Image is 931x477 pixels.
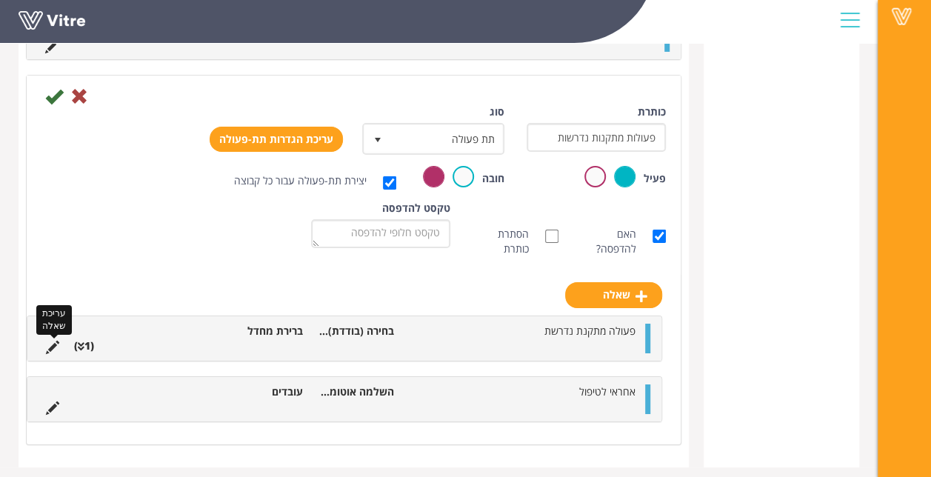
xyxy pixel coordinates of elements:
[482,171,504,186] label: חובה
[364,125,391,152] span: select
[490,104,504,119] label: סוג
[565,282,662,307] a: שאלה
[382,201,450,216] label: טקסט להדפסה
[390,125,503,152] span: תת פעולה
[545,230,558,243] input: הסתרת כותרת
[581,227,651,256] label: האם להדפסה?
[210,127,343,152] a: עריכת הגדרות תת-פעולה
[473,227,543,256] label: הסתרת כותרת
[234,173,381,188] label: יצירת תת-פעולה עבור כל קבוצה
[220,384,310,399] li: עובדים
[36,305,72,335] div: עריכת שאלה
[653,230,666,243] input: האם להדפסה?
[544,324,635,338] span: פעולה מתקנת נדרשת
[310,324,401,338] li: בחירה (בודדת) מתוך רשימה
[644,171,666,186] label: פעיל
[383,176,396,190] input: יצירת תת-פעולה עבור כל קבוצה
[310,384,401,399] li: השלמה אוטומטית
[579,384,635,398] span: אחראי לטיפול
[67,338,101,353] li: (1 )
[638,104,666,119] label: כותרת
[220,324,310,338] li: ברירת מחדל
